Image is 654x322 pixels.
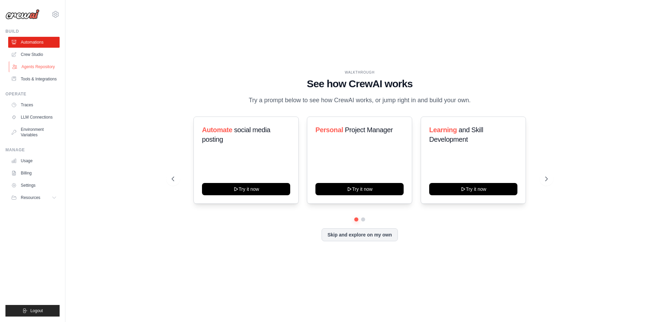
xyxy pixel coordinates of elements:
a: Tools & Integrations [8,74,60,85]
a: Billing [8,168,60,179]
a: Agents Repository [9,61,60,72]
div: Manage [5,147,60,153]
div: Build [5,29,60,34]
a: Crew Studio [8,49,60,60]
span: Automate [202,126,232,134]
span: Logout [30,308,43,313]
div: Sohbet Aracı [620,289,654,322]
p: Try a prompt below to see how CrewAI works, or jump right in and build your own. [245,95,474,105]
span: Personal [315,126,343,134]
button: Resources [8,192,60,203]
img: Logo [5,9,40,19]
button: Try it now [202,183,290,195]
a: Automations [8,37,60,48]
a: Usage [8,155,60,166]
h1: See how CrewAI works [172,78,548,90]
button: Try it now [315,183,404,195]
a: LLM Connections [8,112,60,123]
span: Resources [21,195,40,200]
a: Settings [8,180,60,191]
span: Project Manager [345,126,393,134]
span: Learning [429,126,457,134]
a: Environment Variables [8,124,60,140]
div: Operate [5,91,60,97]
button: Try it now [429,183,517,195]
span: and Skill Development [429,126,483,143]
button: Logout [5,305,60,317]
button: Skip and explore on my own [322,228,398,241]
a: Traces [8,99,60,110]
span: social media posting [202,126,270,143]
iframe: Chat Widget [620,289,654,322]
div: WALKTHROUGH [172,70,548,75]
